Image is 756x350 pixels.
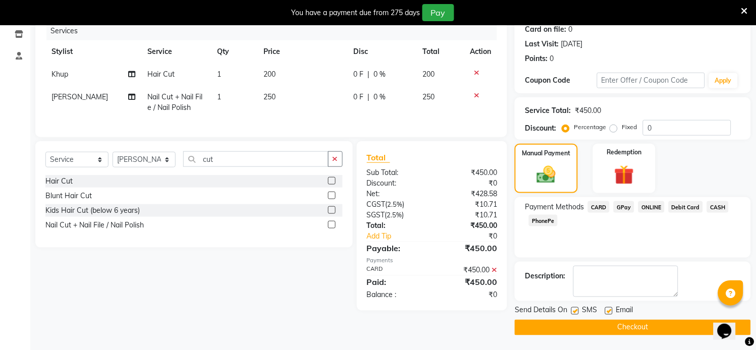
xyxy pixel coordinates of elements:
[568,24,572,35] div: 0
[292,8,420,18] div: You have a payment due from 275 days
[45,205,140,216] div: Kids Hair Cut (below 6 years)
[359,178,432,189] div: Discount:
[359,265,432,275] div: CARD
[359,242,432,254] div: Payable:
[525,53,548,64] div: Points:
[45,40,141,63] th: Stylist
[529,215,558,226] span: PhonePe
[515,305,567,318] span: Send Details On
[46,22,505,40] div: Services
[359,199,432,210] div: ( )
[432,178,505,189] div: ₹0
[525,202,584,212] span: Payment Methods
[608,163,640,187] img: _gift.svg
[464,40,497,63] th: Action
[211,40,258,63] th: Qty
[359,276,432,288] div: Paid:
[374,69,386,80] span: 0 %
[367,256,498,265] div: Payments
[432,265,505,275] div: ₹450.00
[359,290,432,301] div: Balance :
[588,201,610,213] span: CARD
[525,24,566,35] div: Card on file:
[525,271,565,281] div: Description:
[432,220,505,231] div: ₹450.00
[51,70,68,79] span: Khup
[614,201,634,213] span: GPay
[525,123,556,134] div: Discount:
[45,220,144,230] div: Nail Cut + Nail File / Nail Polish
[264,70,276,79] span: 200
[374,92,386,102] span: 0 %
[423,92,435,101] span: 250
[550,53,554,64] div: 0
[368,69,370,80] span: |
[348,40,417,63] th: Disc
[714,310,746,340] iframe: chat widget
[522,149,571,158] label: Manual Payment
[432,242,505,254] div: ₹450.00
[45,191,92,201] div: Blunt Hair Cut
[359,210,432,220] div: ( )
[582,305,597,318] span: SMS
[616,305,633,318] span: Email
[218,92,222,101] span: 1
[638,201,665,213] span: ONLINE
[218,70,222,79] span: 1
[367,210,385,219] span: SGST
[432,290,505,301] div: ₹0
[359,220,432,231] div: Total:
[607,148,641,157] label: Redemption
[367,200,386,209] span: CGST
[444,231,505,242] div: ₹0
[51,92,108,101] span: [PERSON_NAME]
[367,152,390,163] span: Total
[141,40,211,63] th: Service
[622,123,637,132] label: Fixed
[147,70,175,79] span: Hair Cut
[525,75,597,86] div: Coupon Code
[575,105,601,116] div: ₹450.00
[354,69,364,80] span: 0 F
[707,201,729,213] span: CASH
[359,231,444,242] a: Add Tip
[531,164,561,186] img: _cash.svg
[669,201,704,213] span: Debit Card
[432,199,505,210] div: ₹10.71
[359,189,432,199] div: Net:
[368,92,370,102] span: |
[354,92,364,102] span: 0 F
[183,151,329,167] input: Search or Scan
[387,211,402,219] span: 2.5%
[597,73,705,88] input: Enter Offer / Coupon Code
[561,39,582,49] div: [DATE]
[709,73,738,88] button: Apply
[525,39,559,49] div: Last Visit:
[264,92,276,101] span: 250
[515,320,751,335] button: Checkout
[45,176,73,187] div: Hair Cut
[147,92,202,112] span: Nail Cut + Nail File / Nail Polish
[525,105,571,116] div: Service Total:
[359,167,432,178] div: Sub Total:
[422,4,454,21] button: Pay
[574,123,606,132] label: Percentage
[432,276,505,288] div: ₹450.00
[423,70,435,79] span: 200
[417,40,464,63] th: Total
[258,40,348,63] th: Price
[432,167,505,178] div: ₹450.00
[388,200,403,208] span: 2.5%
[432,210,505,220] div: ₹10.71
[432,189,505,199] div: ₹428.58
